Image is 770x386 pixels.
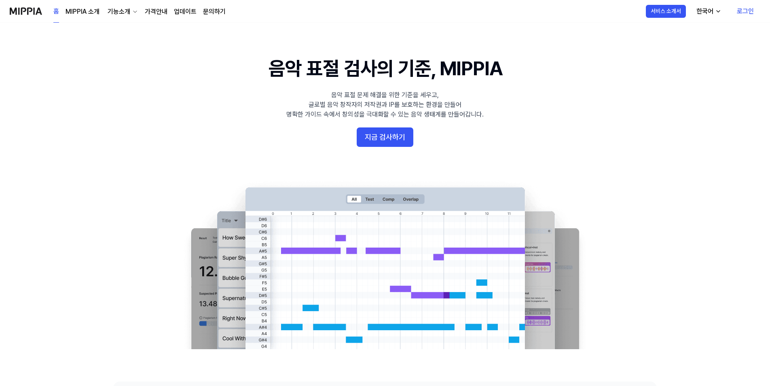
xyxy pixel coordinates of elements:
[203,7,226,17] a: 문의하기
[53,0,59,23] a: 홈
[174,7,197,17] a: 업데이트
[145,7,167,17] a: 가격안내
[106,7,138,17] button: 기능소개
[690,3,726,19] button: 한국어
[357,127,413,147] button: 지금 검사하기
[269,55,502,82] h1: 음악 표절 검사의 기준, MIPPIA
[286,90,484,119] div: 음악 표절 문제 해결을 위한 기준을 세우고, 글로벌 음악 창작자의 저작권과 IP를 보호하는 환경을 만들어 명확한 가이드 속에서 창의성을 극대화할 수 있는 음악 생태계를 만들어...
[646,5,686,18] button: 서비스 소개서
[106,7,132,17] div: 기능소개
[66,7,99,17] a: MIPPIA 소개
[695,6,715,16] div: 한국어
[175,179,595,349] img: main Image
